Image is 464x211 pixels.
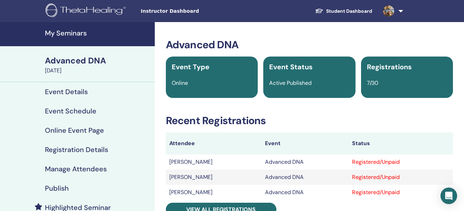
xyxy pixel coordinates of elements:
[441,188,457,204] div: Open Intercom Messenger
[367,79,378,87] span: 7/30
[45,107,96,115] h4: Event Schedule
[166,132,262,154] th: Attendee
[45,184,69,192] h4: Publish
[262,170,349,185] td: Advanced DNA
[41,55,155,75] a: Advanced DNA[DATE]
[46,3,128,19] img: logo.png
[262,132,349,154] th: Event
[45,145,108,154] h4: Registration Details
[45,29,151,37] h4: My Seminars
[166,114,453,127] h3: Recent Registrations
[45,165,107,173] h4: Manage Attendees
[352,173,449,181] div: Registered/Unpaid
[45,55,151,67] div: Advanced DNA
[172,79,188,87] span: Online
[166,185,262,200] td: [PERSON_NAME]
[315,8,323,14] img: graduation-cap-white.svg
[352,158,449,166] div: Registered/Unpaid
[269,62,313,71] span: Event Status
[172,62,209,71] span: Event Type
[269,79,312,87] span: Active Published
[352,188,449,197] div: Registered/Unpaid
[310,5,378,18] a: Student Dashboard
[383,6,394,17] img: default.jpg
[166,154,262,170] td: [PERSON_NAME]
[349,132,453,154] th: Status
[262,154,349,170] td: Advanced DNA
[45,67,151,75] div: [DATE]
[262,185,349,200] td: Advanced DNA
[166,170,262,185] td: [PERSON_NAME]
[141,8,244,15] span: Instructor Dashboard
[166,39,453,51] h3: Advanced DNA
[45,126,104,134] h4: Online Event Page
[367,62,412,71] span: Registrations
[45,88,88,96] h4: Event Details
